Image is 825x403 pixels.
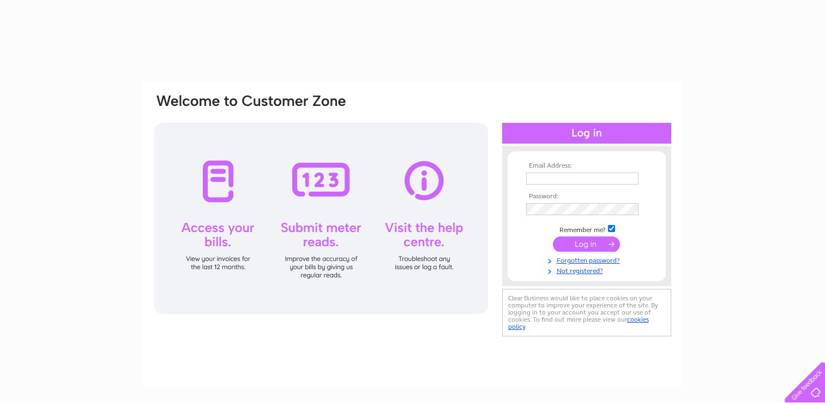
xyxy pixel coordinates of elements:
div: Clear Business would like to place cookies on your computer to improve your experience of the sit... [502,289,671,336]
th: Password: [523,193,650,200]
a: Not registered? [526,265,650,275]
input: Submit [553,236,620,252]
td: Remember me? [523,223,650,234]
th: Email Address: [523,162,650,170]
a: cookies policy [508,316,649,330]
a: Forgotten password? [526,254,650,265]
